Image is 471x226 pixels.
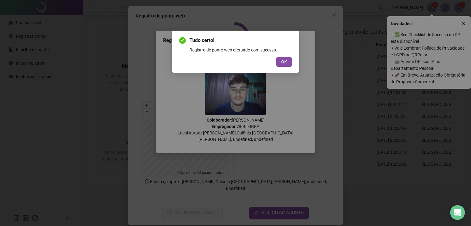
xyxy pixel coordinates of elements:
[281,58,287,65] span: OK
[179,37,186,44] span: check-circle
[190,47,292,53] div: Registro de ponto web efetuado com sucesso.
[450,205,465,220] div: Open Intercom Messenger
[190,37,292,44] span: Tudo certo!
[276,57,292,67] button: OK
